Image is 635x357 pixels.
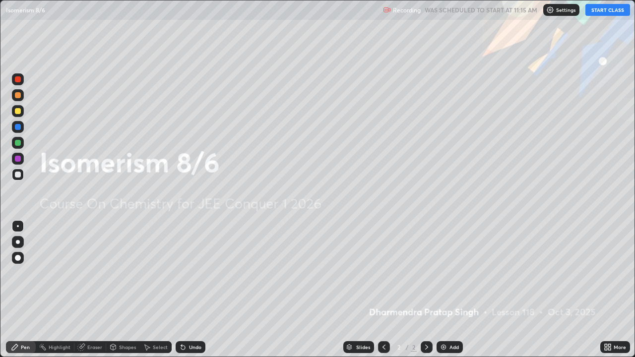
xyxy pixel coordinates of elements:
div: Pen [21,345,30,350]
img: recording.375f2c34.svg [383,6,391,14]
div: 2 [394,344,404,350]
img: add-slide-button [440,343,447,351]
div: Select [153,345,168,350]
p: Settings [556,7,575,12]
div: Slides [356,345,370,350]
p: Recording [393,6,421,14]
h5: WAS SCHEDULED TO START AT 11:15 AM [425,5,537,14]
div: / [406,344,409,350]
div: Shapes [119,345,136,350]
button: START CLASS [585,4,630,16]
div: Add [449,345,459,350]
div: 2 [411,343,417,352]
div: Undo [189,345,201,350]
div: Highlight [49,345,70,350]
img: class-settings-icons [546,6,554,14]
div: Eraser [87,345,102,350]
p: Isomerism 8/6 [6,6,45,14]
div: More [614,345,626,350]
